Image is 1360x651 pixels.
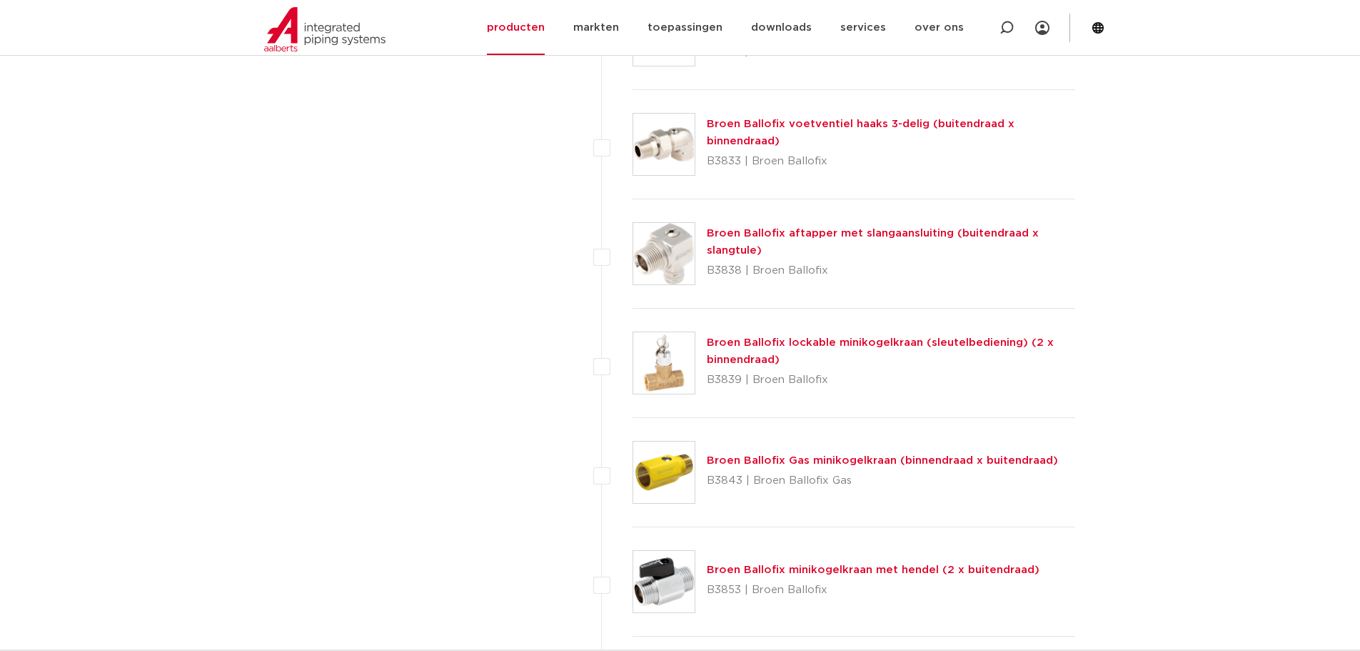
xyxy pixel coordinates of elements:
[633,223,695,284] img: Thumbnail for Broen Ballofix aftapper met slangaansluiting (buitendraad x slangtule)
[707,337,1054,365] a: Broen Ballofix lockable minikogelkraan (sleutelbediening) (2 x binnendraad)
[633,114,695,175] img: Thumbnail for Broen Ballofix voetventiel haaks 3-delig (buitendraad x binnendraad)
[707,369,1076,392] p: B3839 | Broen Ballofix
[707,259,1076,282] p: B3838 | Broen Ballofix
[707,565,1039,575] a: Broen Ballofix minikogelkraan met hendel (2 x buitendraad)
[633,332,695,394] img: Thumbnail for Broen Ballofix lockable minikogelkraan (sleutelbediening) (2 x binnendraad)
[707,119,1014,146] a: Broen Ballofix voetventiel haaks 3-delig (buitendraad x binnendraad)
[633,442,695,503] img: Thumbnail for Broen Ballofix Gas minikogelkraan (binnendraad x buitendraad)
[633,551,695,612] img: Thumbnail for Broen Ballofix minikogelkraan met hendel (2 x buitendraad)
[707,469,1058,492] p: B3843 | Broen Ballofix Gas
[707,579,1039,602] p: B3853 | Broen Ballofix
[707,150,1076,173] p: B3833 | Broen Ballofix
[707,455,1058,466] a: Broen Ballofix Gas minikogelkraan (binnendraad x buitendraad)
[707,228,1039,256] a: Broen Ballofix aftapper met slangaansluiting (buitendraad x slangtule)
